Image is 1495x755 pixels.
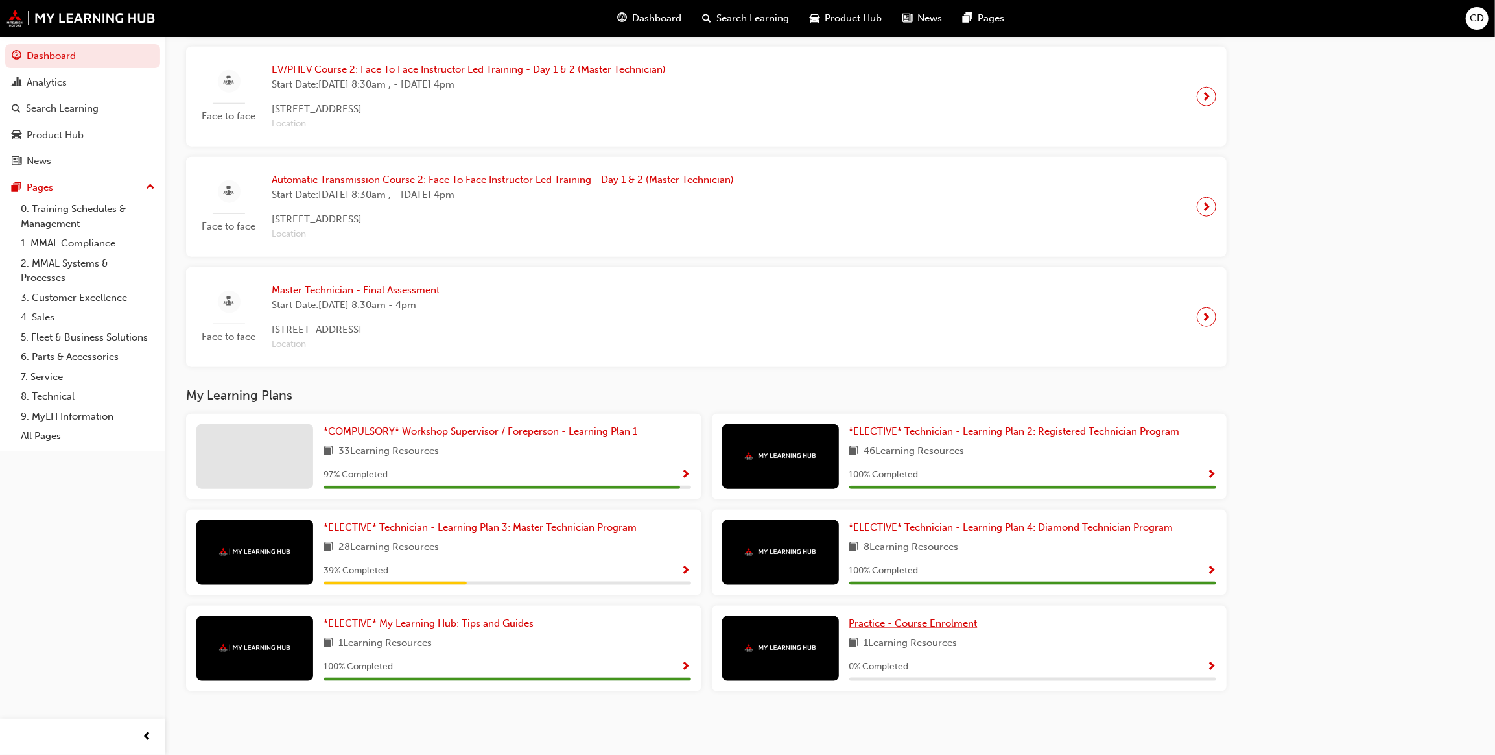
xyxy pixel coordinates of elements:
[12,103,21,115] span: search-icon
[196,57,1216,136] a: Face to faceEV/PHEV Course 2: Face To Face Instructor Led Training - Day 1 & 2 (Master Technician...
[681,470,691,481] span: Show Progress
[16,367,160,387] a: 7. Service
[143,729,152,745] span: prev-icon
[681,566,691,577] span: Show Progress
[825,11,882,26] span: Product Hub
[849,617,978,629] span: Practice - Course Enrolment
[324,425,637,437] span: *COMPULSORY* Workshop Supervisor / Foreperson - Learning Plan 1
[849,564,919,579] span: 100 % Completed
[16,199,160,234] a: 0. Training Schedules & Management
[146,179,155,196] span: up-icon
[272,337,440,352] span: Location
[16,254,160,288] a: 2. MMAL Systems & Processes
[16,407,160,427] a: 9. MyLH Information
[272,102,666,117] span: [STREET_ADDRESS]
[681,659,691,675] button: Show Progress
[16,234,160,254] a: 1. MMAL Compliance
[16,307,160,328] a: 4. Sales
[681,467,691,483] button: Show Progress
[1207,563,1216,579] button: Show Progress
[196,219,261,234] span: Face to face
[849,521,1173,533] span: *ELECTIVE* Technician - Learning Plan 4: Diamond Technician Program
[272,117,666,132] span: Location
[978,11,1004,26] span: Pages
[1207,662,1216,673] span: Show Progress
[196,167,1216,246] a: Face to faceAutomatic Transmission Course 2: Face To Face Instructor Led Training - Day 1 & 2 (Ma...
[849,540,859,556] span: book-icon
[12,130,21,141] span: car-icon
[27,180,53,195] div: Pages
[632,11,681,26] span: Dashboard
[1202,198,1212,216] span: next-icon
[1466,7,1489,30] button: CD
[692,5,799,32] a: search-iconSearch Learning
[1202,308,1212,326] span: next-icon
[16,328,160,348] a: 5. Fleet & Business Solutions
[272,227,734,242] span: Location
[324,540,333,556] span: book-icon
[607,5,692,32] a: guage-iconDashboard
[12,51,21,62] span: guage-icon
[324,424,642,439] a: *COMPULSORY* Workshop Supervisor / Foreperson - Learning Plan 1
[5,44,160,68] a: Dashboard
[745,452,816,461] img: mmal
[1207,470,1216,481] span: Show Progress
[745,548,816,557] img: mmal
[219,644,290,653] img: mmal
[849,636,859,652] span: book-icon
[186,388,1227,403] h3: My Learning Plans
[324,660,393,675] span: 100 % Completed
[272,298,440,313] span: Start Date: [DATE] 8:30am - 4pm
[617,10,627,27] span: guage-icon
[324,617,534,629] span: *ELECTIVE* My Learning Hub: Tips and Guides
[272,62,666,77] span: EV/PHEV Course 2: Face To Face Instructor Led Training - Day 1 & 2 (Master Technician)
[324,636,333,652] span: book-icon
[27,128,84,143] div: Product Hub
[810,10,819,27] span: car-icon
[5,42,160,176] button: DashboardAnalyticsSearch LearningProduct HubNews
[338,636,432,652] span: 1 Learning Resources
[917,11,942,26] span: News
[1207,467,1216,483] button: Show Progress
[5,71,160,95] a: Analytics
[16,387,160,407] a: 8. Technical
[963,10,972,27] span: pages-icon
[12,182,21,194] span: pages-icon
[1202,88,1212,106] span: next-icon
[272,322,440,337] span: [STREET_ADDRESS]
[196,330,261,344] span: Face to face
[681,662,691,673] span: Show Progress
[272,283,440,298] span: Master Technician - Final Assessment
[5,176,160,200] button: Pages
[849,424,1185,439] a: *ELECTIVE* Technician - Learning Plan 2: Registered Technician Program
[1207,566,1216,577] span: Show Progress
[196,278,1216,357] a: Face to faceMaster Technician - Final AssessmentStart Date:[DATE] 8:30am - 4pm[STREET_ADDRESS]Loc...
[799,5,892,32] a: car-iconProduct Hub
[324,468,388,483] span: 97 % Completed
[324,521,637,533] span: *ELECTIVE* Technician - Learning Plan 3: Master Technician Program
[338,540,439,556] span: 28 Learning Resources
[902,10,912,27] span: news-icon
[26,101,99,116] div: Search Learning
[5,123,160,147] a: Product Hub
[1470,11,1485,26] span: CD
[224,73,234,90] span: sessionType_FACE_TO_FACE-icon
[6,10,156,27] img: mmal
[5,149,160,173] a: News
[864,540,959,556] span: 8 Learning Resources
[27,154,51,169] div: News
[272,77,666,92] span: Start Date: [DATE] 8:30am , - [DATE] 4pm
[12,77,21,89] span: chart-icon
[1207,659,1216,675] button: Show Progress
[224,294,234,310] span: sessionType_FACE_TO_FACE-icon
[224,184,234,200] span: sessionType_FACE_TO_FACE-icon
[16,426,160,446] a: All Pages
[681,563,691,579] button: Show Progress
[324,520,642,535] a: *ELECTIVE* Technician - Learning Plan 3: Master Technician Program
[16,288,160,308] a: 3. Customer Excellence
[864,636,958,652] span: 1 Learning Resources
[5,97,160,121] a: Search Learning
[849,468,919,483] span: 100 % Completed
[892,5,952,32] a: news-iconNews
